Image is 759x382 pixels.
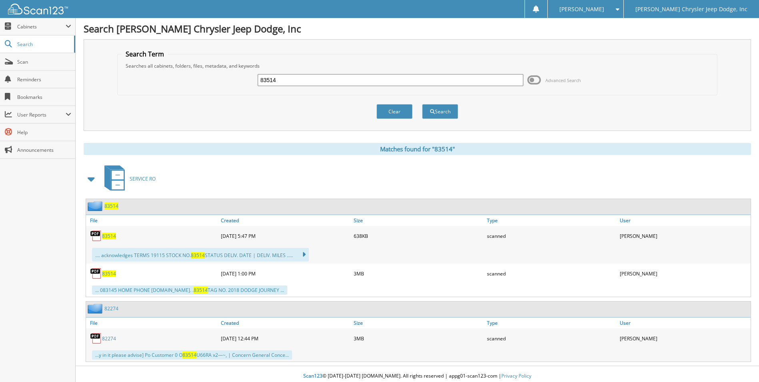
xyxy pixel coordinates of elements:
[17,147,71,153] span: Announcements
[352,215,485,226] a: Size
[122,50,168,58] legend: Search Term
[618,215,751,226] a: User
[352,228,485,244] div: 638KB
[219,318,352,328] a: Created
[17,76,71,83] span: Reminders
[92,285,287,295] div: ... 083145 HOME PHONE [DOMAIN_NAME]. . TAG NO. 2018 DODGE JOURNEY ...
[618,228,751,244] div: [PERSON_NAME]
[17,129,71,136] span: Help
[376,104,413,119] button: Clear
[635,7,747,12] span: [PERSON_NAME] Chrysler Jeep Dodge, Inc
[719,344,759,382] iframe: Chat Widget
[102,270,116,277] a: 83514
[485,330,618,346] div: scanned
[130,175,156,182] span: SERVICE RO
[485,228,618,244] div: scanned
[422,104,458,119] button: Search
[352,318,485,328] a: Size
[219,228,352,244] div: [DATE] 5:47 PM
[219,265,352,281] div: [DATE] 1:00 PM
[17,111,66,118] span: User Reports
[90,332,102,344] img: PDF.png
[303,372,322,379] span: Scan123
[17,94,71,101] span: Bookmarks
[352,330,485,346] div: 3MB
[88,304,104,314] img: folder2.png
[104,203,118,209] a: 83514
[485,265,618,281] div: scanned
[84,143,751,155] div: Matches found for "83514"
[182,352,196,358] span: 83514
[17,41,70,48] span: Search
[545,77,581,83] span: Advanced Search
[618,318,751,328] a: User
[191,252,205,259] span: 83514
[618,330,751,346] div: [PERSON_NAME]
[559,7,604,12] span: [PERSON_NAME]
[501,372,531,379] a: Privacy Policy
[86,215,219,226] a: File
[485,318,618,328] a: Type
[352,265,485,281] div: 3MB
[88,201,104,211] img: folder2.png
[219,215,352,226] a: Created
[17,58,71,65] span: Scan
[90,267,102,279] img: PDF.png
[92,248,309,261] div: .... acknowledges TERMS 19115 STOCK NO. STATUS DELIV. DATE | DELIV. MILES .....
[219,330,352,346] div: [DATE] 12:44 PM
[194,287,208,294] span: 83514
[90,230,102,242] img: PDF.png
[100,163,156,195] a: SERVICE RO
[17,23,66,30] span: Cabinets
[618,265,751,281] div: [PERSON_NAME]
[102,335,116,342] a: 82274
[104,305,118,312] a: 82274
[102,233,116,239] a: 83514
[84,22,751,35] h1: Search [PERSON_NAME] Chrysler Jeep Dodge, Inc
[8,4,68,14] img: scan123-logo-white.svg
[86,318,219,328] a: File
[485,215,618,226] a: Type
[122,62,713,69] div: Searches all cabinets, folders, files, metadata, and keywords
[92,350,292,360] div: ...y in it please advise] Po Customer 0 O U66RA x2—~, | Concern General Conce...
